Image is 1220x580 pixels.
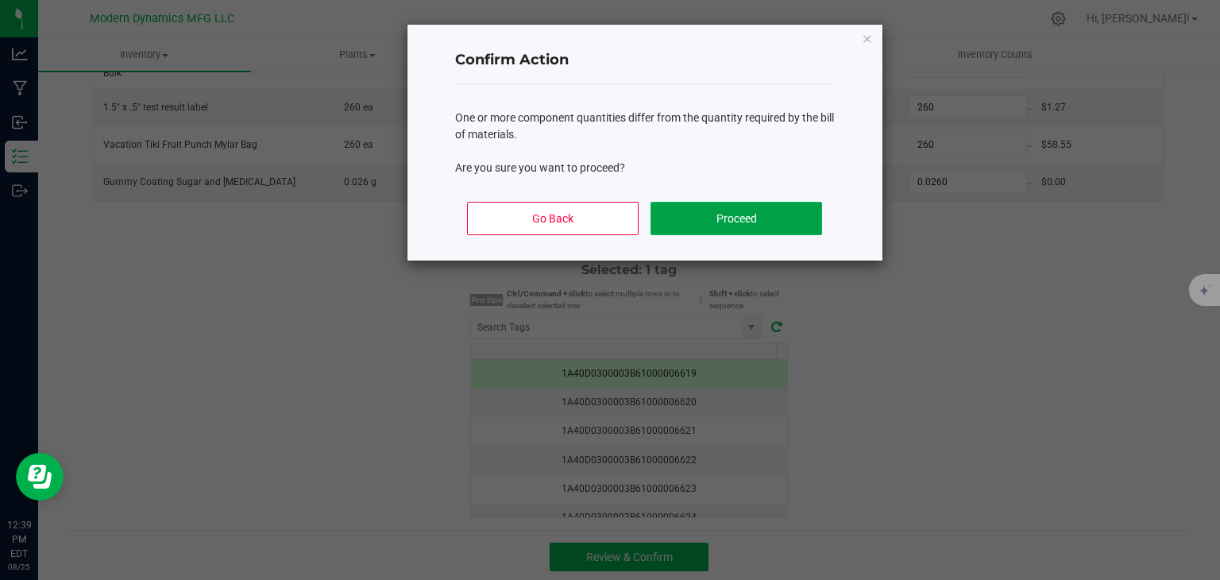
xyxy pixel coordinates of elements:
iframe: Resource center [16,453,64,501]
p: Are you sure you want to proceed? [455,160,835,176]
button: Close [862,29,873,48]
h4: Confirm Action [455,50,835,71]
p: One or more component quantities differ from the quantity required by the bill of materials. [455,110,835,143]
button: Go Back [467,202,638,235]
button: Proceed [651,202,821,235]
